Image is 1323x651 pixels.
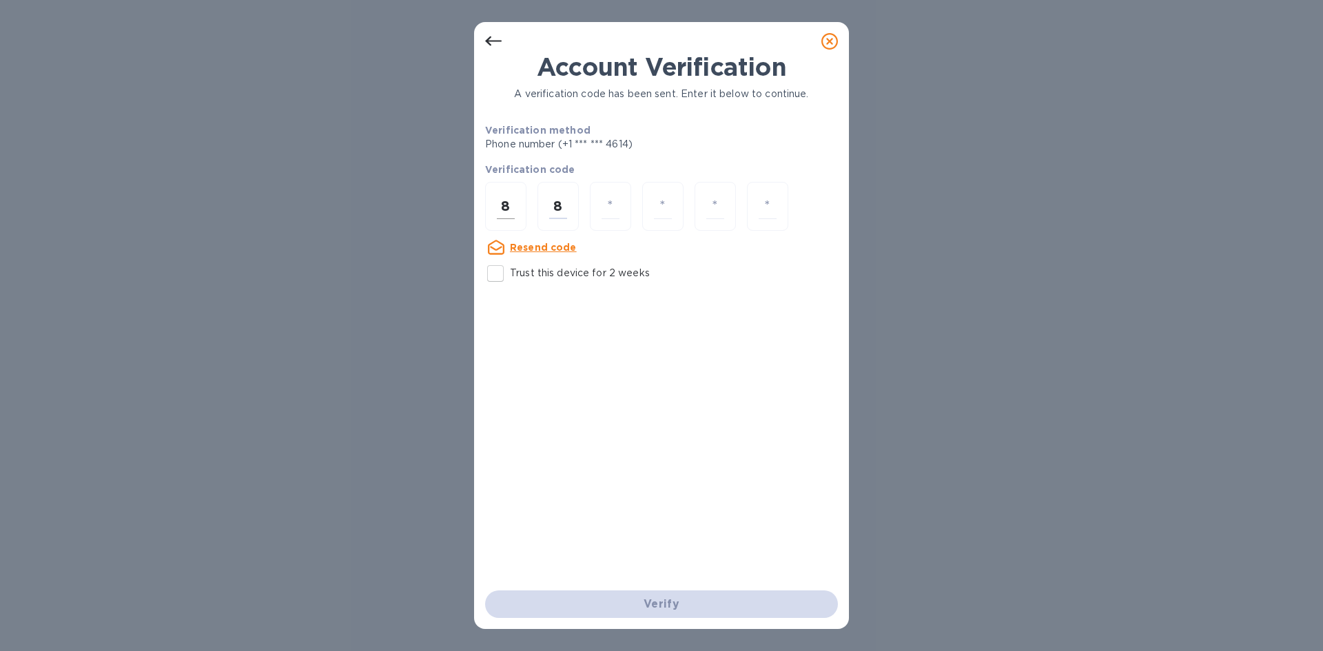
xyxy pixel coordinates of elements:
p: Phone number (+1 *** *** 4614) [485,137,738,152]
p: Verification code [485,163,838,176]
p: A verification code has been sent. Enter it below to continue. [485,87,838,101]
h1: Account Verification [485,52,838,81]
b: Verification method [485,125,591,136]
u: Resend code [510,242,577,253]
p: Trust this device for 2 weeks [510,266,650,280]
